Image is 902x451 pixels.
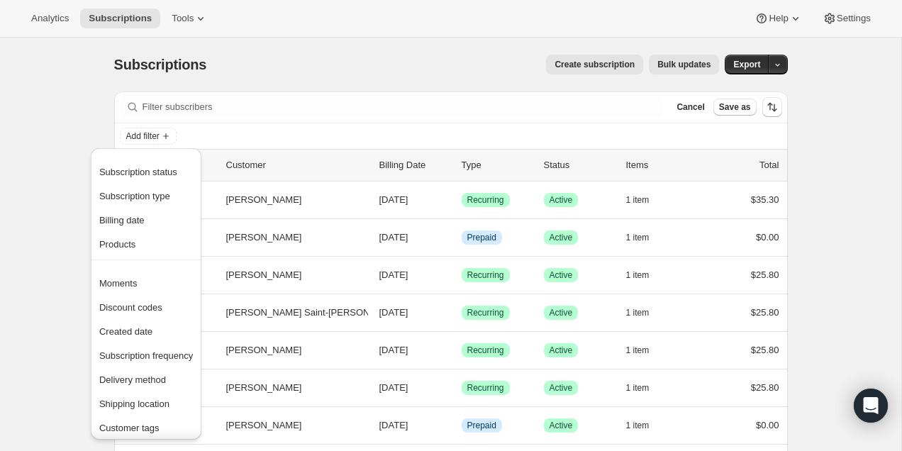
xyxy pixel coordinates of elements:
span: 1 item [626,382,650,394]
span: [PERSON_NAME] [226,343,302,357]
span: 1 item [626,269,650,281]
span: Prepaid [467,232,496,243]
span: Subscriptions [89,13,152,24]
span: Shipping location [99,399,169,409]
span: 1 item [626,307,650,318]
button: Subscriptions [80,9,160,28]
span: $25.80 [751,382,779,393]
button: 1 item [626,303,665,323]
button: Sort the results [762,97,782,117]
span: [DATE] [379,420,408,430]
span: Active [550,307,573,318]
span: Billing date [99,215,145,225]
div: 16155410483[PERSON_NAME][DATE]SuccessRecurringSuccessActive1 item$25.80 [144,265,779,285]
button: [PERSON_NAME] Saint-[PERSON_NAME] [218,301,360,324]
span: Analytics [31,13,69,24]
span: $0.00 [756,420,779,430]
span: Subscriptions [114,57,207,72]
span: 1 item [626,194,650,206]
span: $25.80 [751,345,779,355]
span: 1 item [626,420,650,431]
button: 1 item [626,190,665,210]
span: Subscription status [99,167,177,177]
div: 14086537267[PERSON_NAME][DATE]InfoPrepaidSuccessActive1 item$0.00 [144,416,779,435]
div: IDCustomerBilling DateTypeStatusItemsTotal [144,158,779,172]
button: [PERSON_NAME] [218,377,360,399]
button: 1 item [626,416,665,435]
span: Cancel [676,101,704,113]
span: Products [99,239,135,250]
span: Save as [719,101,751,113]
button: 1 item [626,378,665,398]
span: [DATE] [379,307,408,318]
button: 1 item [626,340,665,360]
span: Subscription type [99,191,170,201]
span: Active [550,382,573,394]
span: Recurring [467,307,504,318]
button: [PERSON_NAME] [218,226,360,249]
p: Status [544,158,615,172]
span: Active [550,232,573,243]
span: Help [769,13,788,24]
div: Type [462,158,533,172]
div: Open Intercom Messenger [854,389,888,423]
span: Export [733,59,760,70]
span: [PERSON_NAME] [226,230,302,245]
button: Export [725,55,769,74]
span: Discount codes [99,302,162,313]
span: 1 item [626,345,650,356]
span: Created date [99,326,152,337]
span: Add filter [126,130,160,142]
span: 1 item [626,232,650,243]
span: $35.30 [751,194,779,205]
span: Recurring [467,382,504,394]
span: Delivery method [99,374,166,385]
span: [DATE] [379,269,408,280]
span: Bulk updates [657,59,711,70]
div: 16173367347[PERSON_NAME] Saint-[PERSON_NAME][DATE]SuccessRecurringSuccessActive1 item$25.80 [144,303,779,323]
span: [DATE] [379,194,408,205]
button: 1 item [626,228,665,247]
p: Total [759,158,779,172]
span: [PERSON_NAME] [226,268,302,282]
button: [PERSON_NAME] [218,264,360,286]
span: Active [550,194,573,206]
span: $0.00 [756,232,779,243]
button: Help [746,9,811,28]
p: Customer [226,158,368,172]
span: [PERSON_NAME] [226,193,302,207]
span: [DATE] [379,232,408,243]
div: 12830310451[PERSON_NAME][DATE]InfoPrepaidSuccessActive1 item$0.00 [144,228,779,247]
div: Items [626,158,697,172]
span: Settings [837,13,871,24]
span: Active [550,269,573,281]
span: Active [550,420,573,431]
span: [PERSON_NAME] [226,418,302,433]
span: $25.80 [751,307,779,318]
span: Prepaid [467,420,496,431]
button: Tools [163,9,216,28]
button: Settings [814,9,879,28]
span: [DATE] [379,382,408,393]
button: Save as [713,99,757,116]
span: Subscription frequency [99,350,193,361]
div: 16733241395[PERSON_NAME][DATE]SuccessRecurringSuccessActive1 item$35.30 [144,190,779,210]
span: $25.80 [751,269,779,280]
button: Create subscription [546,55,643,74]
span: Recurring [467,345,504,356]
span: [PERSON_NAME] Saint-[PERSON_NAME] [226,306,404,320]
button: Bulk updates [649,55,719,74]
button: [PERSON_NAME] [218,414,360,437]
div: 14146469939[PERSON_NAME][DATE]SuccessRecurringSuccessActive1 item$25.80 [144,378,779,398]
span: Tools [172,13,194,24]
p: Billing Date [379,158,450,172]
span: [PERSON_NAME] [226,381,302,395]
button: [PERSON_NAME] [218,339,360,362]
span: Recurring [467,269,504,281]
div: 16164257843[PERSON_NAME][DATE]SuccessRecurringSuccessActive1 item$25.80 [144,340,779,360]
span: Customer tags [99,423,160,433]
span: [DATE] [379,345,408,355]
input: Filter subscribers [143,97,663,117]
button: Cancel [671,99,710,116]
button: 1 item [626,265,665,285]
